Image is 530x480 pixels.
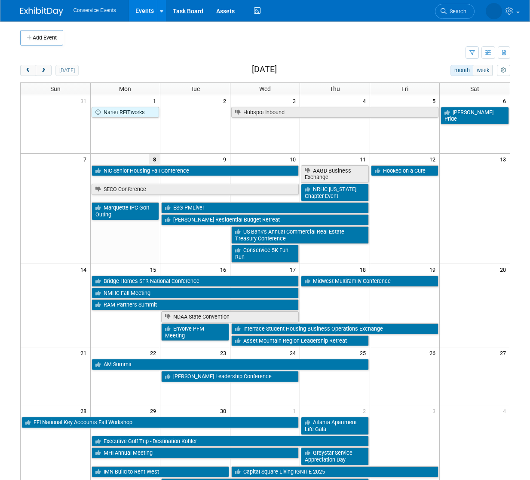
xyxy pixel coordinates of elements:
span: 1 [292,405,300,416]
a: AAGD Business Exchange [301,165,369,183]
i: Personalize Calendar [501,68,506,73]
span: Sun [50,85,61,92]
a: Envolve PFM Meeting [161,323,229,341]
span: 6 [502,95,510,106]
button: Add Event [20,30,63,46]
button: month [450,65,473,76]
span: Conservice Events [74,7,116,13]
span: 4 [362,95,370,106]
span: 5 [432,95,439,106]
span: 11 [359,154,370,164]
a: Midwest Multifamily Conference [301,276,438,287]
span: 26 [429,347,439,358]
span: 10 [289,154,300,164]
a: US Bank’s Annual Commercial Real Estate Treasury Conference [231,226,369,244]
span: 7 [83,154,90,164]
span: 13 [499,154,510,164]
a: Conservice 5K Fun Run [231,245,299,262]
button: next [36,65,52,76]
span: 28 [80,405,90,416]
span: 27 [499,347,510,358]
span: 19 [429,264,439,275]
a: [PERSON_NAME] Pride [441,107,509,125]
span: Tue [190,85,200,92]
a: NRHC [US_STATE] Chapter Event [301,184,369,201]
a: Nariet REITworks [92,107,159,118]
button: week [473,65,493,76]
a: Atlanta Apartment Life Gala [301,417,369,434]
a: AM Summit [92,359,369,370]
span: Wed [259,85,271,92]
a: SECO Conference [92,184,299,195]
span: 3 [432,405,439,416]
a: NMHC Fall Meeting [92,288,299,299]
img: Amiee Griffey [486,3,502,19]
span: 18 [359,264,370,275]
span: Thu [330,85,340,92]
a: Search [435,4,475,19]
span: 22 [149,347,160,358]
a: Greystar Service Appreciation Day [301,447,369,465]
span: 30 [219,405,230,416]
a: Asset Mountain Region Leadership Retreat [231,335,369,346]
span: 2 [222,95,230,106]
a: [PERSON_NAME] Leadership Conference [161,371,299,382]
a: RAM Partners Summit [92,299,299,310]
span: Search [447,8,466,15]
a: NDAA State Convention [161,311,299,322]
a: IMN Build to Rent West [92,466,229,477]
a: Marquette IPC Golf Outing [92,202,159,220]
span: Fri [401,85,408,92]
a: Interface Student Housing Business Operations Exchange [231,323,439,334]
button: myCustomButton [497,65,510,76]
button: [DATE] [55,65,78,76]
span: 8 [149,154,160,164]
a: Capital Square Living IGNITE 2025 [231,466,439,477]
a: MHI Annual Meeting [92,447,299,459]
img: ExhibitDay [20,7,63,16]
span: 12 [429,154,439,164]
a: NIC Senior Housing Fall Conference [92,165,299,176]
span: 23 [219,347,230,358]
span: 21 [80,347,90,358]
span: 3 [292,95,300,106]
a: ESG PMLive! [161,202,369,213]
a: Hubspot Inbound [231,107,439,118]
a: EEI National Key Accounts Fall Workshop [21,417,299,428]
span: 17 [289,264,300,275]
span: 24 [289,347,300,358]
a: Bridge Homes SFR National Conference [92,276,299,287]
span: 20 [499,264,510,275]
span: 4 [502,405,510,416]
span: 2 [362,405,370,416]
button: prev [20,65,36,76]
span: 29 [149,405,160,416]
span: Mon [119,85,131,92]
span: 31 [80,95,90,106]
span: 14 [80,264,90,275]
span: 15 [149,264,160,275]
span: 9 [222,154,230,164]
a: Hooked on a Cure [371,165,439,176]
span: Sat [470,85,479,92]
h2: [DATE] [252,65,277,74]
span: 1 [152,95,160,106]
span: 16 [219,264,230,275]
span: 25 [359,347,370,358]
a: [PERSON_NAME] Residential Budget Retreat [161,214,369,225]
a: Executive Golf Trip - Destination Kohler [92,436,369,447]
